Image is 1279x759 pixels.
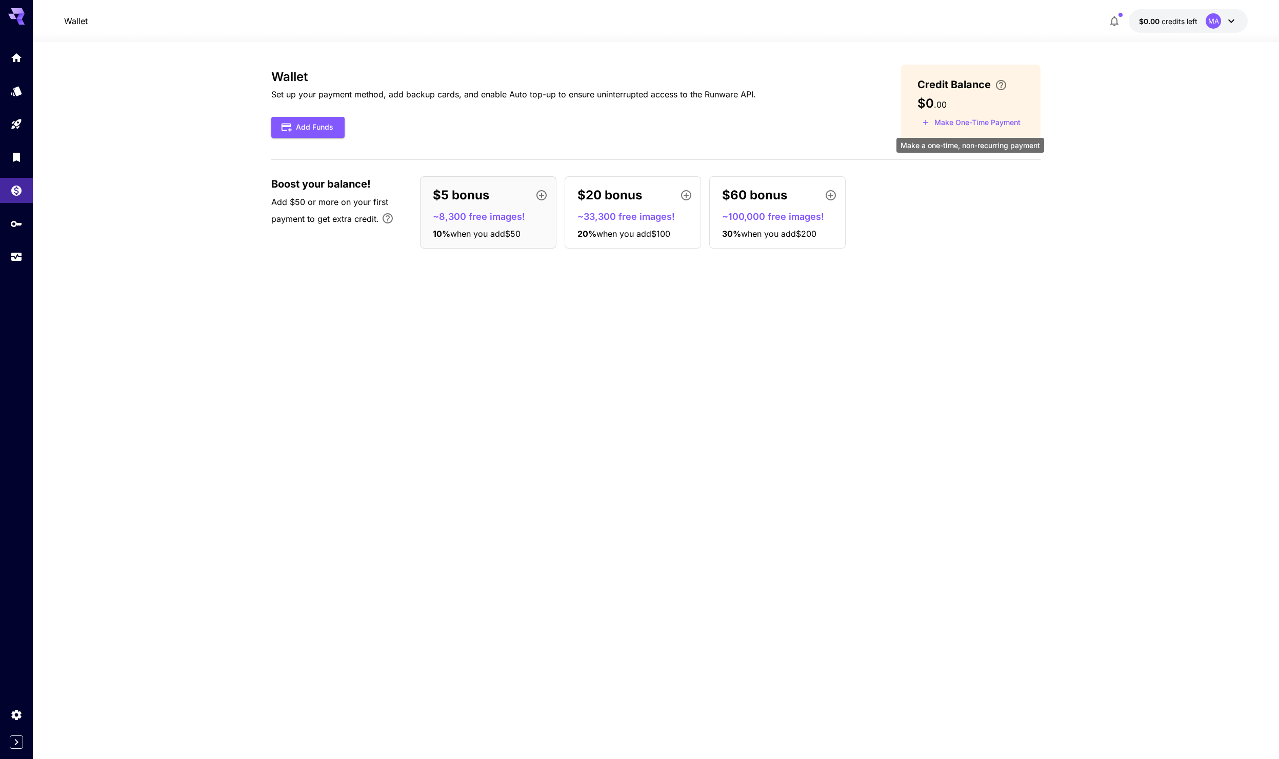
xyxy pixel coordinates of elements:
[10,708,23,721] div: Settings
[271,117,345,138] button: Add Funds
[1129,9,1248,33] button: $0.00MA
[10,735,23,749] button: Expand sidebar
[934,99,947,110] span: . 00
[10,214,23,227] div: API Keys
[577,229,596,239] span: 20 %
[10,85,23,97] div: Models
[271,176,371,192] span: Boost your balance!
[271,70,756,84] h3: Wallet
[741,229,816,239] span: when you add $200
[271,88,756,100] p: Set up your payment method, add backup cards, and enable Auto top-up to ensure uninterrupted acce...
[10,181,23,194] div: Wallet
[10,51,23,64] div: Home
[722,186,787,204] p: $60 bonus
[10,151,23,163] div: Library
[1162,17,1197,26] span: credits left
[1206,13,1221,29] div: MA
[271,197,388,224] span: Add $50 or more on your first payment to get extra credit.
[377,208,398,229] button: Bonus applies only to your first payment, up to 30% on the first $1,000.
[722,210,841,223] p: ~100,000 free images!
[10,118,23,131] div: Playground
[1139,16,1197,27] div: $0.00
[450,229,521,239] span: when you add $50
[577,210,696,223] p: ~33,300 free images!
[991,79,1011,91] button: Enter your card details and choose an Auto top-up amount to avoid service interruptions. We'll au...
[577,186,642,204] p: $20 bonus
[917,96,934,111] span: $0
[433,186,489,204] p: $5 bonus
[722,229,741,239] span: 30 %
[917,115,1025,131] button: Make a one-time, non-recurring payment
[1139,17,1162,26] span: $0.00
[896,138,1044,153] div: Make a one-time, non-recurring payment
[64,15,88,27] nav: breadcrumb
[10,251,23,263] div: Usage
[596,229,670,239] span: when you add $100
[433,229,450,239] span: 10 %
[917,77,991,92] span: Credit Balance
[433,210,552,223] p: ~8,300 free images!
[64,15,88,27] a: Wallet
